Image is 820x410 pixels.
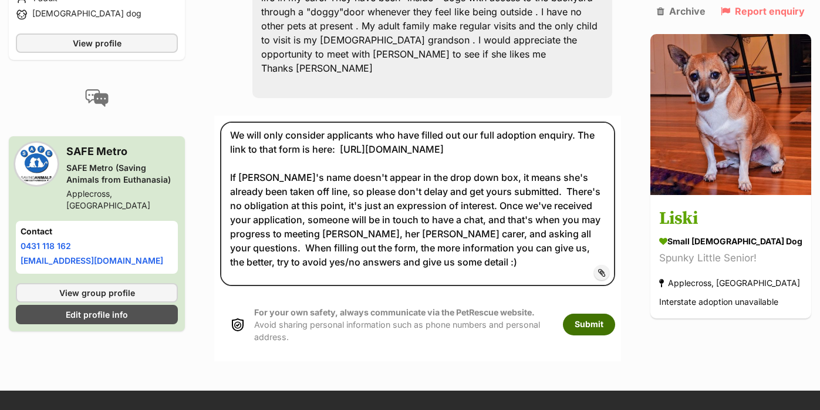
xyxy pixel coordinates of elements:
img: Liski [650,34,811,195]
div: Applecross, [GEOGRAPHIC_DATA] [659,275,800,291]
a: Liski small [DEMOGRAPHIC_DATA] Dog Spunky Little Senior! Applecross, [GEOGRAPHIC_DATA] Interstate... [650,197,811,319]
span: View group profile [59,287,135,300]
h4: Contact [21,226,173,238]
button: Submit [563,314,615,335]
span: Edit profile info [66,309,128,321]
h3: SAFE Metro [66,144,178,160]
img: SAFE Metro (Saving Animals from Euthanasia) profile pic [16,144,57,185]
div: Spunky Little Senior! [659,251,802,267]
li: [DEMOGRAPHIC_DATA] dog [16,8,178,22]
p: Avoid sharing personal information such as phone numbers and personal address. [254,306,551,344]
div: small [DEMOGRAPHIC_DATA] Dog [659,236,802,248]
div: Applecross, [GEOGRAPHIC_DATA] [66,189,178,212]
div: SAFE Metro (Saving Animals from Euthanasia) [66,163,178,186]
a: View profile [16,34,178,53]
a: Report enquiry [721,6,805,16]
h3: Liski [659,206,802,233]
a: [EMAIL_ADDRESS][DOMAIN_NAME] [21,256,163,266]
a: 0431 118 162 [21,241,71,251]
strong: For your own safety, always communicate via the PetRescue website. [254,307,535,317]
img: conversation-icon-4a6f8262b818ee0b60e3300018af0b2d0b884aa5de6e9bcb8d3d4eeb1a70a7c4.svg [85,90,109,107]
span: View profile [73,38,122,50]
a: Archive [657,6,706,16]
a: View group profile [16,284,178,303]
span: Interstate adoption unavailable [659,297,778,307]
a: Edit profile info [16,305,178,325]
